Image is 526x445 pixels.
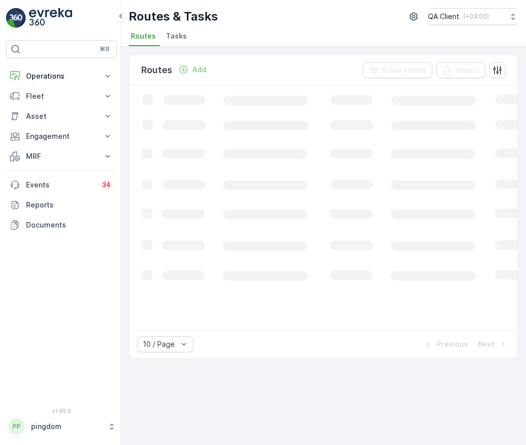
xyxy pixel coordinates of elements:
button: Fleet [6,86,117,106]
button: Add [174,64,210,76]
p: Documents [26,220,113,230]
a: Documents [6,215,117,235]
p: Next [478,339,494,349]
span: Tasks [166,31,187,41]
p: Previous [437,339,468,349]
button: Next [477,338,509,350]
button: Asset [6,106,117,126]
a: Events34 [6,175,117,195]
p: Clear Filters [383,65,426,75]
div: PP [9,418,25,434]
button: PPpingdom [6,416,117,437]
p: Add [192,65,206,75]
p: Events [26,180,94,190]
a: Reports [6,195,117,215]
button: Previous [422,338,469,350]
p: ⌘B [100,45,110,53]
img: logo [6,8,26,28]
button: MRF [6,146,117,166]
p: MRF [26,151,97,161]
button: Export [436,62,485,78]
p: Export [456,65,479,75]
button: Operations [6,66,117,86]
p: Routes & Tasks [129,9,218,25]
p: ( +03:00 ) [463,13,489,21]
p: Fleet [26,91,97,101]
p: Engagement [26,131,97,141]
button: QA Client(+03:00) [428,8,518,25]
p: 34 [102,181,111,189]
p: pingdom [31,421,103,431]
button: Clear Filters [363,62,432,78]
p: Reports [26,200,113,210]
p: Routes [141,63,172,77]
p: Operations [26,71,97,81]
img: logo_light-DOdMpM7g.png [29,8,72,28]
span: Routes [131,31,156,41]
button: Engagement [6,126,117,146]
p: Asset [26,111,97,121]
span: v 1.49.0 [6,408,117,414]
p: QA Client [428,12,459,22]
